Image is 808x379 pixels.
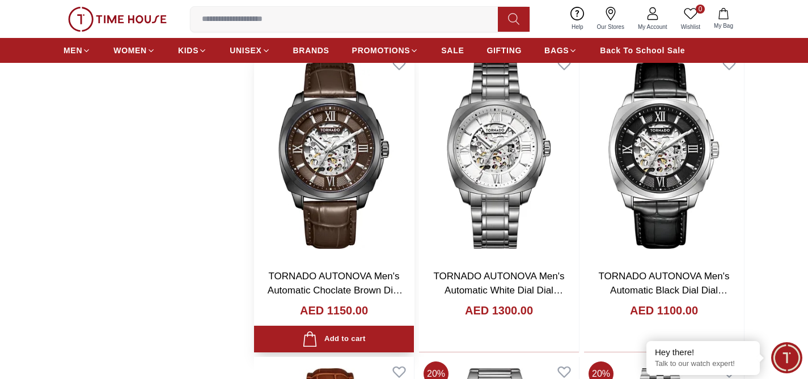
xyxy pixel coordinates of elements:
a: UNISEX [230,40,270,61]
span: MEN [64,45,82,56]
span: Back To School Sale [600,45,685,56]
img: TORNADO AUTONOVA Men's Automatic Choclate Brown Dial Watch - T7316-XLDD [254,49,414,260]
div: Chat Widget [771,342,802,373]
a: BAGS [544,40,577,61]
span: My Bag [709,22,738,30]
a: SALE [441,40,464,61]
a: Back To School Sale [600,40,685,61]
h4: AED 1100.00 [630,303,698,318]
a: PROMOTIONS [352,40,419,61]
img: TORNADO AUTONOVA Men's Automatic Black Dial Dial Watch - T7316-SLBB [584,49,744,260]
a: BRANDS [293,40,329,61]
span: GIFTING [487,45,522,56]
a: KIDS [178,40,207,61]
span: BRANDS [293,45,329,56]
span: My Account [633,23,672,31]
button: Add to cart [254,326,414,352]
a: TORNADO AUTONOVA Men's Automatic Choclate Brown Dial Watch - T7316-XLDD [268,271,403,310]
span: 0 [696,5,705,14]
span: BAGS [544,45,569,56]
span: UNISEX [230,45,261,56]
span: WOMEN [113,45,147,56]
a: Help [565,5,590,33]
img: ... [68,7,167,32]
span: PROMOTIONS [352,45,411,56]
span: Wishlist [676,23,705,31]
a: TORNADO AUTONOVA Men's Automatic White Dial Dial Watch - T7316-XBXW [434,271,565,310]
a: Our Stores [590,5,631,33]
span: Our Stores [593,23,629,31]
a: MEN [64,40,91,61]
div: Hey there! [655,347,751,358]
h4: AED 1150.00 [300,303,368,318]
span: SALE [441,45,464,56]
a: WOMEN [113,40,155,61]
button: My Bag [707,6,740,32]
a: 0Wishlist [674,5,707,33]
a: GIFTING [487,40,522,61]
h4: AED 1300.00 [465,303,533,318]
a: TORNADO AUTONOVA Men's Automatic Black Dial Dial Watch - T7316-SLBB [599,271,730,310]
img: TORNADO AUTONOVA Men's Automatic White Dial Dial Watch - T7316-XBXW [419,49,579,260]
span: KIDS [178,45,198,56]
p: Talk to our watch expert! [655,359,751,369]
div: Add to cart [302,331,365,347]
span: Help [567,23,588,31]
